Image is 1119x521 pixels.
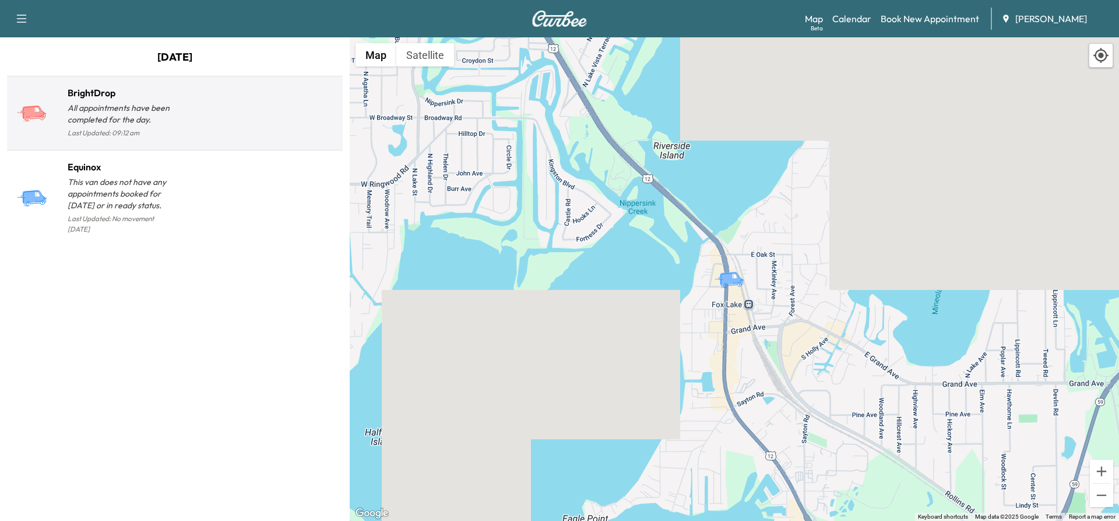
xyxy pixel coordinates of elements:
[811,24,823,33] div: Beta
[805,12,823,26] a: MapBeta
[356,43,396,67] button: Show street map
[1046,513,1062,520] a: Terms (opens in new tab)
[918,513,968,521] button: Keyboard shortcuts
[1089,43,1113,68] div: Recenter map
[396,43,454,67] button: Show satellite imagery
[714,259,755,279] gmp-advanced-marker: Equinox
[881,12,979,26] a: Book New Appointment
[975,513,1039,520] span: Map data ©2025 Google
[1090,484,1113,507] button: Zoom out
[1015,12,1087,26] span: [PERSON_NAME]
[832,12,871,26] a: Calendar
[532,11,587,27] img: Curbee Logo
[68,86,175,100] h1: BrightDrop
[68,211,175,237] p: Last Updated: No movement [DATE]
[68,102,175,125] p: All appointments have been completed for the day.
[1090,460,1113,483] button: Zoom in
[68,176,175,211] p: This van does not have any appointments booked for [DATE] or in ready status.
[1069,513,1116,520] a: Report a map error
[68,160,175,174] h1: Equinox
[68,125,175,141] p: Last Updated: 09:12 am
[353,506,391,521] a: Open this area in Google Maps (opens a new window)
[353,506,391,521] img: Google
